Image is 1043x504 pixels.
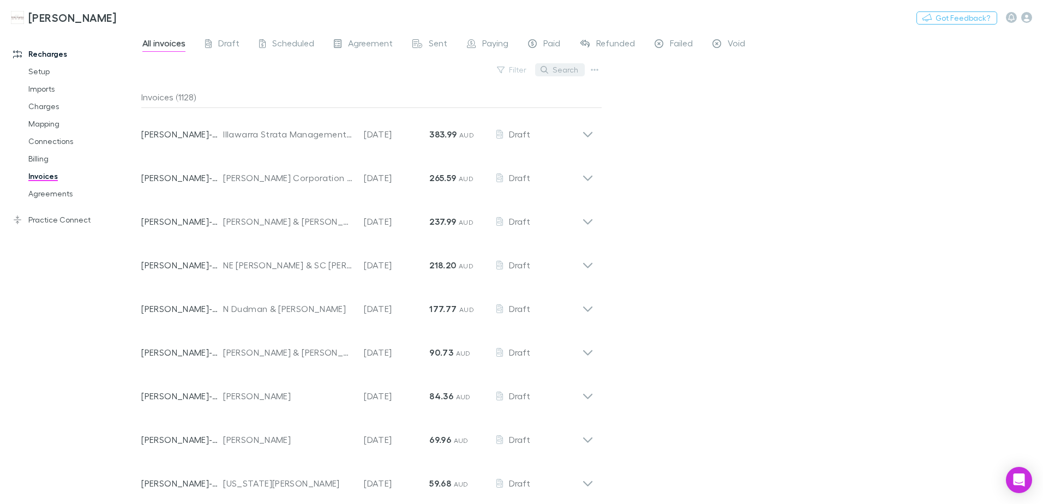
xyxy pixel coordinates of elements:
[456,393,471,401] span: AUD
[28,11,116,24] h3: [PERSON_NAME]
[223,128,353,141] div: Illawarra Strata Management Pty Ltd
[429,478,451,489] strong: 59.68
[364,215,429,228] p: [DATE]
[509,391,530,401] span: Draft
[17,80,147,98] a: Imports
[17,133,147,150] a: Connections
[141,302,223,315] p: [PERSON_NAME]-0520
[141,128,223,141] p: [PERSON_NAME]-0182
[364,128,429,141] p: [DATE]
[272,38,314,52] span: Scheduled
[364,433,429,446] p: [DATE]
[364,389,429,403] p: [DATE]
[543,38,560,52] span: Paid
[509,434,530,445] span: Draft
[429,38,447,52] span: Sent
[223,302,353,315] div: N Dudman & [PERSON_NAME]
[509,303,530,314] span: Draft
[11,11,24,24] img: Hales Douglass's Logo
[141,259,223,272] p: [PERSON_NAME]-0069
[456,349,471,357] span: AUD
[133,370,602,413] div: [PERSON_NAME]-0522[PERSON_NAME][DATE]84.36 AUDDraft
[535,63,585,76] button: Search
[454,436,469,445] span: AUD
[509,216,530,226] span: Draft
[223,433,353,446] div: [PERSON_NAME]
[509,478,530,488] span: Draft
[223,259,353,272] div: NE [PERSON_NAME] & SC [PERSON_NAME]
[429,434,451,445] strong: 69.96
[141,477,223,490] p: [PERSON_NAME]-0519
[223,171,353,184] div: [PERSON_NAME] Corporation Pty Ltd
[459,262,473,270] span: AUD
[459,218,473,226] span: AUD
[141,346,223,359] p: [PERSON_NAME]-0059
[596,38,635,52] span: Refunded
[17,63,147,80] a: Setup
[482,38,508,52] span: Paying
[364,171,429,184] p: [DATE]
[429,391,453,401] strong: 84.36
[133,283,602,326] div: [PERSON_NAME]-0520N Dudman & [PERSON_NAME][DATE]177.77 AUDDraft
[17,167,147,185] a: Invoices
[4,4,123,31] a: [PERSON_NAME]
[133,108,602,152] div: [PERSON_NAME]-0182Illawarra Strata Management Pty Ltd[DATE]383.99 AUDDraft
[2,45,147,63] a: Recharges
[429,172,456,183] strong: 265.59
[459,131,474,139] span: AUD
[133,413,602,457] div: [PERSON_NAME]-0316[PERSON_NAME][DATE]69.96 AUDDraft
[133,326,602,370] div: [PERSON_NAME]-0059[PERSON_NAME] & [PERSON_NAME][DATE]90.73 AUDDraft
[141,171,223,184] p: [PERSON_NAME]-0521
[223,346,353,359] div: [PERSON_NAME] & [PERSON_NAME]
[141,215,223,228] p: [PERSON_NAME]-0517
[17,98,147,115] a: Charges
[916,11,997,25] button: Got Feedback?
[17,115,147,133] a: Mapping
[728,38,745,52] span: Void
[141,433,223,446] p: [PERSON_NAME]-0316
[454,480,469,488] span: AUD
[142,38,185,52] span: All invoices
[509,129,530,139] span: Draft
[459,305,474,314] span: AUD
[491,63,533,76] button: Filter
[429,303,457,314] strong: 177.77
[133,195,602,239] div: [PERSON_NAME]-0517[PERSON_NAME] & [PERSON_NAME][DATE]237.99 AUDDraft
[364,259,429,272] p: [DATE]
[17,185,147,202] a: Agreements
[670,38,693,52] span: Failed
[133,239,602,283] div: [PERSON_NAME]-0069NE [PERSON_NAME] & SC [PERSON_NAME][DATE]218.20 AUDDraft
[364,302,429,315] p: [DATE]
[141,389,223,403] p: [PERSON_NAME]-0522
[364,346,429,359] p: [DATE]
[133,457,602,501] div: [PERSON_NAME]-0519[US_STATE][PERSON_NAME][DATE]59.68 AUDDraft
[133,152,602,195] div: [PERSON_NAME]-0521[PERSON_NAME] Corporation Pty Ltd[DATE]265.59 AUDDraft
[429,129,457,140] strong: 383.99
[17,150,147,167] a: Billing
[364,477,429,490] p: [DATE]
[223,215,353,228] div: [PERSON_NAME] & [PERSON_NAME]
[1006,467,1032,493] div: Open Intercom Messenger
[2,211,147,229] a: Practice Connect
[223,389,353,403] div: [PERSON_NAME]
[509,172,530,183] span: Draft
[223,477,353,490] div: [US_STATE][PERSON_NAME]
[429,260,456,271] strong: 218.20
[348,38,393,52] span: Agreement
[509,260,530,270] span: Draft
[429,216,456,227] strong: 237.99
[429,347,453,358] strong: 90.73
[218,38,239,52] span: Draft
[459,175,473,183] span: AUD
[509,347,530,357] span: Draft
